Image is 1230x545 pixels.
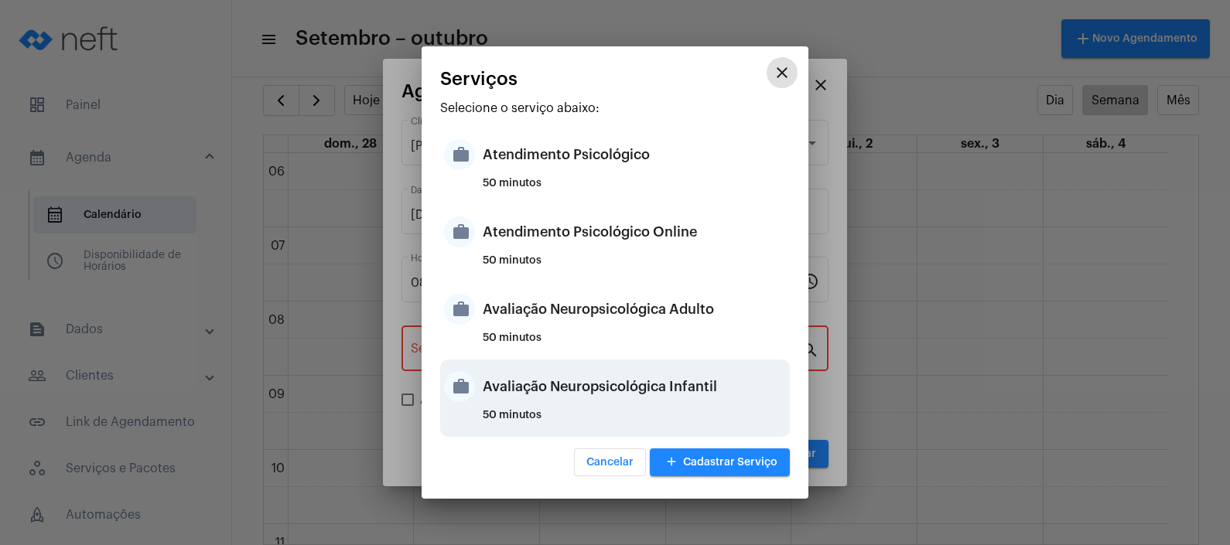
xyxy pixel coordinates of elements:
[483,131,786,178] div: Atendimento Psicológico
[444,139,475,170] mat-icon: work
[440,69,518,89] span: Serviços
[483,363,786,410] div: Avaliação Neuropsicológica Infantil
[444,371,475,402] mat-icon: work
[773,63,791,82] mat-icon: close
[586,457,634,468] span: Cancelar
[483,209,786,255] div: Atendimento Psicológico Online
[444,216,475,247] mat-icon: work
[444,294,475,325] mat-icon: work
[483,286,786,332] div: Avaliação Neuropsicológica Adulto
[574,448,646,476] button: Cancelar
[440,101,790,115] p: Selecione o serviço abaixo:
[662,452,681,473] mat-icon: add
[483,255,786,278] div: 50 minutos
[483,410,786,433] div: 50 minutos
[650,448,790,476] button: Cadastrar Serviço
[483,332,786,356] div: 50 minutos
[662,457,777,468] span: Cadastrar Serviço
[483,178,786,201] div: 50 minutos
